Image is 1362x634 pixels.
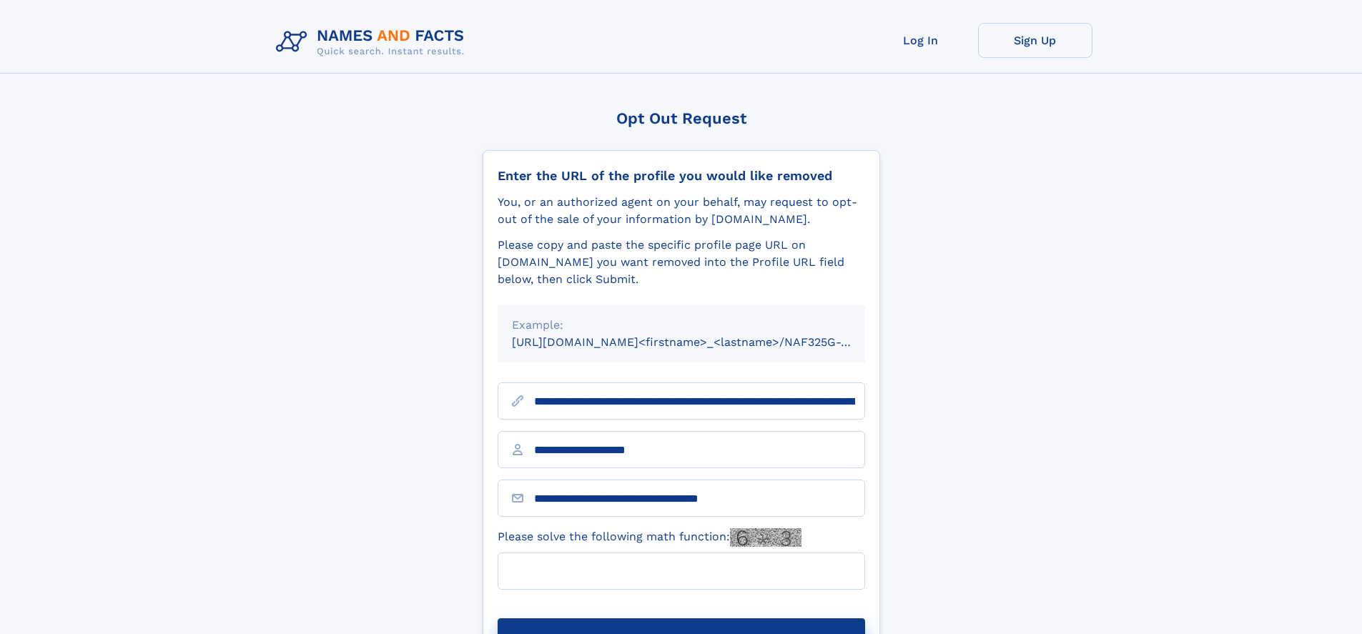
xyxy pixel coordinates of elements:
small: [URL][DOMAIN_NAME]<firstname>_<lastname>/NAF325G-xxxxxxxx [512,335,892,349]
div: You, or an authorized agent on your behalf, may request to opt-out of the sale of your informatio... [498,194,865,228]
a: Sign Up [978,23,1092,58]
a: Log In [864,23,978,58]
img: Logo Names and Facts [270,23,476,61]
div: Example: [512,317,851,334]
div: Opt Out Request [483,109,880,127]
label: Please solve the following math function: [498,528,801,547]
div: Please copy and paste the specific profile page URL on [DOMAIN_NAME] you want removed into the Pr... [498,237,865,288]
div: Enter the URL of the profile you would like removed [498,168,865,184]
